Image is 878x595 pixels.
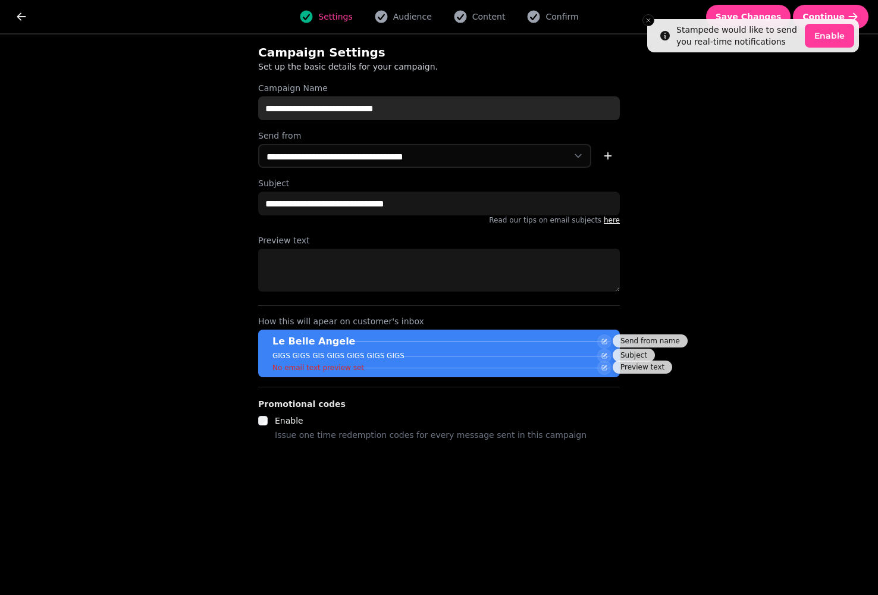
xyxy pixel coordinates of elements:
p: No email text preview set [272,363,364,372]
p: Le Belle Angele [272,334,355,349]
div: Preview text [613,361,672,374]
span: Content [472,11,506,23]
a: here [604,216,620,224]
label: Enable [275,416,303,425]
button: Close toast [642,14,654,26]
label: Subject [258,177,620,189]
span: Settings [318,11,352,23]
label: How this will apear on customer's inbox [258,315,620,327]
span: Audience [393,11,432,23]
div: Send from name [613,334,688,347]
p: Read our tips on email subjects [258,215,620,225]
h2: Campaign Settings [258,44,487,61]
button: go back [10,5,33,29]
label: Preview text [258,234,620,246]
p: Issue one time redemption codes for every message sent in this campaign [275,428,587,442]
label: Send from [258,130,620,142]
button: Enable [805,24,854,48]
p: Set up the basic details for your campaign. [258,61,563,73]
legend: Promotional codes [258,397,346,411]
div: Stampede would like to send you real-time notifications [676,24,800,48]
p: GIGS GIGS GIS GIGS GIGS GIGS GIGS [272,351,404,361]
div: Subject [613,349,655,362]
button: Continue [793,5,868,29]
button: Save Changes [706,5,791,29]
label: Campaign Name [258,82,620,94]
span: Confirm [545,11,578,23]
